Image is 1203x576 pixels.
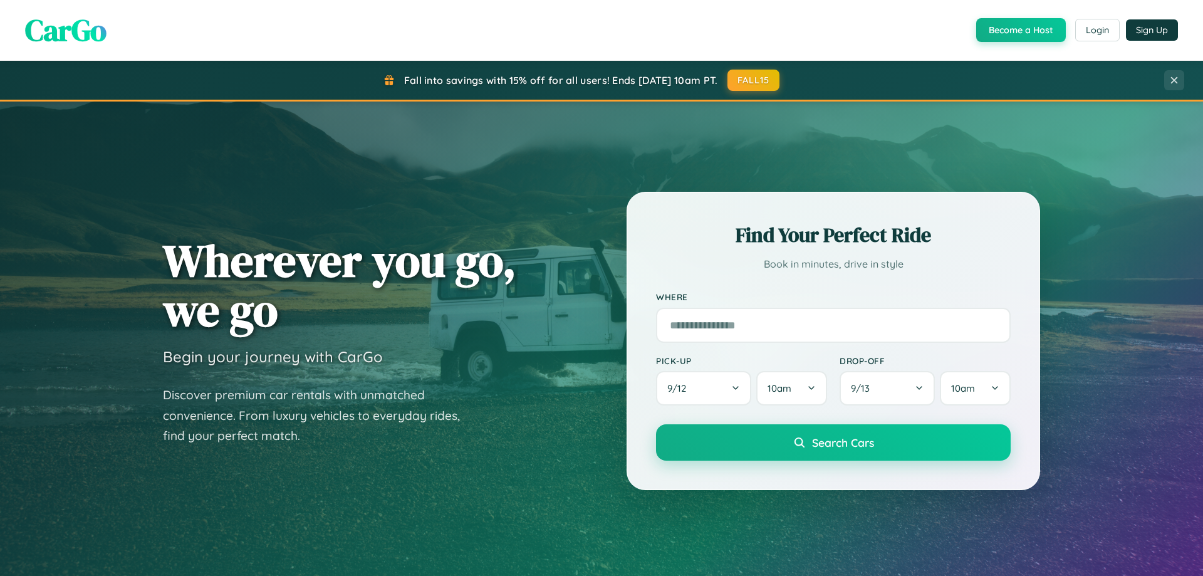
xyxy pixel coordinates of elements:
[163,385,476,446] p: Discover premium car rentals with unmatched convenience. From luxury vehicles to everyday rides, ...
[940,371,1011,406] button: 10am
[812,436,874,449] span: Search Cars
[1075,19,1120,41] button: Login
[768,382,791,394] span: 10am
[404,74,718,86] span: Fall into savings with 15% off for all users! Ends [DATE] 10am PT.
[656,355,827,366] label: Pick-up
[840,355,1011,366] label: Drop-off
[163,236,516,335] h1: Wherever you go, we go
[1126,19,1178,41] button: Sign Up
[656,424,1011,461] button: Search Cars
[667,382,692,394] span: 9 / 12
[656,371,751,406] button: 9/12
[656,292,1011,303] label: Where
[976,18,1066,42] button: Become a Host
[25,9,107,51] span: CarGo
[163,347,383,366] h3: Begin your journey with CarGo
[656,255,1011,273] p: Book in minutes, drive in style
[756,371,827,406] button: 10am
[840,371,935,406] button: 9/13
[656,221,1011,249] h2: Find Your Perfect Ride
[851,382,876,394] span: 9 / 13
[951,382,975,394] span: 10am
[727,70,780,91] button: FALL15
